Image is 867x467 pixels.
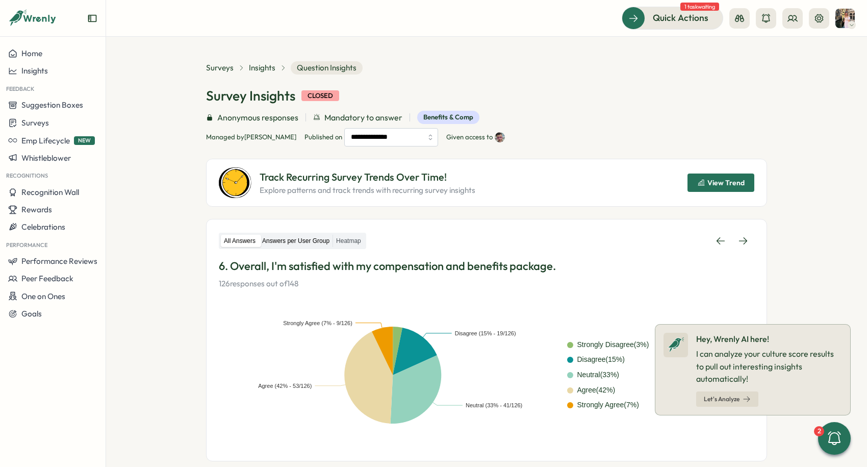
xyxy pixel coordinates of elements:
div: Strongly Agree ( 7 %) [577,400,639,411]
span: Emp Lifecycle [21,136,70,145]
span: Goals [21,309,42,318]
img: Chris Forlano [495,132,505,142]
button: Expand sidebar [87,13,97,23]
p: 126 responses out of 148 [219,278,754,289]
span: One on Ones [21,291,65,301]
div: Agree ( 42 %) [577,385,616,396]
button: Let's Analyze [696,391,758,407]
label: Answers per User Group [259,235,333,248]
span: Suggestion Boxes [21,100,83,110]
div: Disagree ( 15 %) [577,354,625,365]
span: Quick Actions [653,11,708,24]
span: Performance Reviews [21,256,97,266]
div: Strongly Disagree ( 3 %) [577,339,649,351]
span: Question Insights [291,61,363,75]
a: Insights [249,62,275,73]
p: I can analyze your culture score results to pull out interesting insights automatically! [696,348,842,385]
span: Whistleblower [21,153,71,163]
p: Given access to [446,133,493,142]
span: Recognition Wall [21,187,79,197]
button: 2 [818,422,851,455]
span: Published on [304,128,438,146]
h1: Survey Insights [206,87,295,105]
p: Explore patterns and track trends with recurring survey insights [260,185,475,196]
span: Rewards [21,205,52,214]
span: [PERSON_NAME] [244,133,296,141]
p: Hey, Wrenly AI here! [696,333,842,346]
p: Track Recurring Survey Trends Over Time! [260,169,475,185]
button: View Trend [687,174,754,192]
span: Surveys [21,118,49,128]
span: 1 task waiting [680,3,719,11]
span: NEW [74,136,95,145]
span: Peer Feedback [21,274,73,283]
div: closed [301,90,339,102]
text: Agree (42% - 53/126) [258,383,312,389]
text: Disagree (15% - 19/126) [455,330,516,336]
span: Celebrations [21,222,65,232]
text: Strongly Agree (7% - 9/126) [283,320,352,326]
a: Surveys [206,62,234,73]
div: Neutral ( 33 %) [577,370,620,381]
span: Mandatory to answer [324,111,402,124]
span: Insights [21,66,48,76]
p: Managed by [206,133,296,142]
label: Heatmap [333,235,364,248]
span: Anonymous responses [217,111,298,124]
label: All Answers [221,235,259,248]
div: 2 [814,426,824,436]
span: View Trend [707,179,745,186]
span: Let's Analyze [704,396,739,402]
p: 6. Overall, I'm satisfied with my compensation and benefits package. [219,258,754,274]
div: Benefits & Comp [417,111,479,124]
span: Home [21,48,42,58]
text: Neutral (33% - 41/126) [466,402,522,408]
img: Hannah Saunders [835,9,855,28]
button: Quick Actions [622,7,723,29]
